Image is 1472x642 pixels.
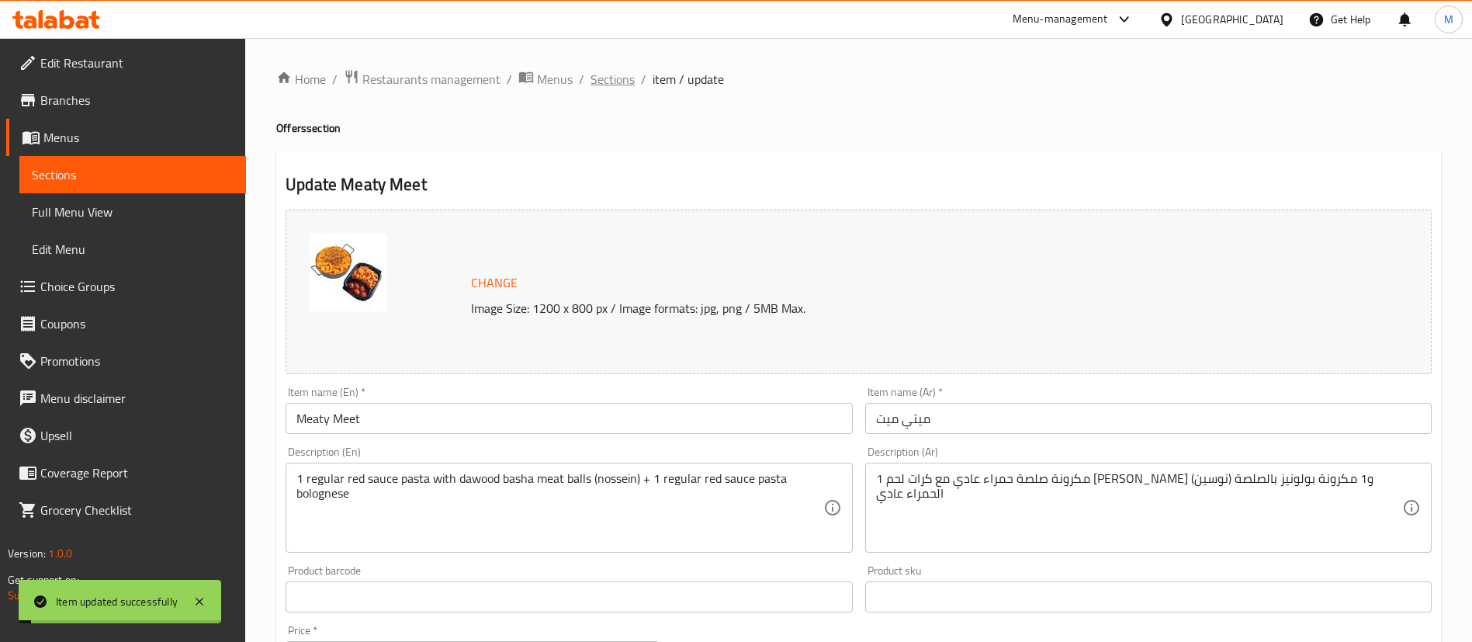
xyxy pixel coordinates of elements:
p: Image Size: 1200 x 800 px / Image formats: jpg, png / 5MB Max. [465,299,1288,318]
span: 1.0.0 [48,543,72,564]
a: Home [276,70,326,88]
a: Menus [6,119,246,156]
a: Promotions [6,342,246,380]
span: Coupons [40,314,234,333]
span: M [1444,11,1453,28]
span: Edit Menu [32,240,234,259]
a: Sections [591,70,635,88]
span: Change [471,272,518,294]
span: Choice Groups [40,277,234,296]
input: Please enter product sku [865,581,1432,613]
a: Menus [518,69,573,89]
span: Promotions [40,352,234,370]
div: Item updated successfully [56,593,178,610]
a: Edit Menu [19,231,246,268]
input: Please enter product barcode [286,581,852,613]
textarea: 1 regular red sauce pasta with dawood basha meat balls (nossein) + 1 regular red sauce pasta bolo... [296,471,823,545]
a: Branches [6,82,246,119]
a: Support.OpsPlatform [8,585,106,606]
nav: breadcrumb [276,69,1441,89]
input: Enter name Ar [865,403,1432,434]
a: Sections [19,156,246,193]
a: Coverage Report [6,454,246,491]
li: / [641,70,646,88]
a: Choice Groups [6,268,246,305]
button: Change [465,267,524,299]
li: / [579,70,584,88]
span: Restaurants management [362,70,500,88]
a: Full Menu View [19,193,246,231]
a: Edit Restaurant [6,44,246,82]
textarea: 1 مكرونة صلصة حمراء عادي مع كرات لحم [PERSON_NAME] (نوسين) و1 مكرونة بولونيز بالصلصة الحمراء عادي [876,471,1402,545]
a: Grocery Checklist [6,491,246,529]
span: Get support on: [8,570,79,590]
span: Coverage Report [40,463,234,482]
span: Branches [40,91,234,109]
h2: Update Meaty Meet [286,173,1432,196]
span: Version: [8,543,46,564]
div: Menu-management [1013,10,1108,29]
a: Restaurants management [344,69,500,89]
span: Menu disclaimer [40,389,234,408]
span: Full Menu View [32,203,234,221]
span: Edit Restaurant [40,54,234,72]
h4: Offers section [276,120,1441,136]
span: item / update [653,70,724,88]
li: / [507,70,512,88]
input: Enter name En [286,403,852,434]
img: Meaty_meet638852841824141211.jpg [310,234,387,311]
span: Menus [43,128,234,147]
a: Upsell [6,417,246,454]
li: / [332,70,338,88]
a: Coupons [6,305,246,342]
div: [GEOGRAPHIC_DATA] [1181,11,1283,28]
span: Sections [32,165,234,184]
span: Grocery Checklist [40,501,234,519]
a: Menu disclaimer [6,380,246,417]
span: Menus [537,70,573,88]
span: Upsell [40,426,234,445]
